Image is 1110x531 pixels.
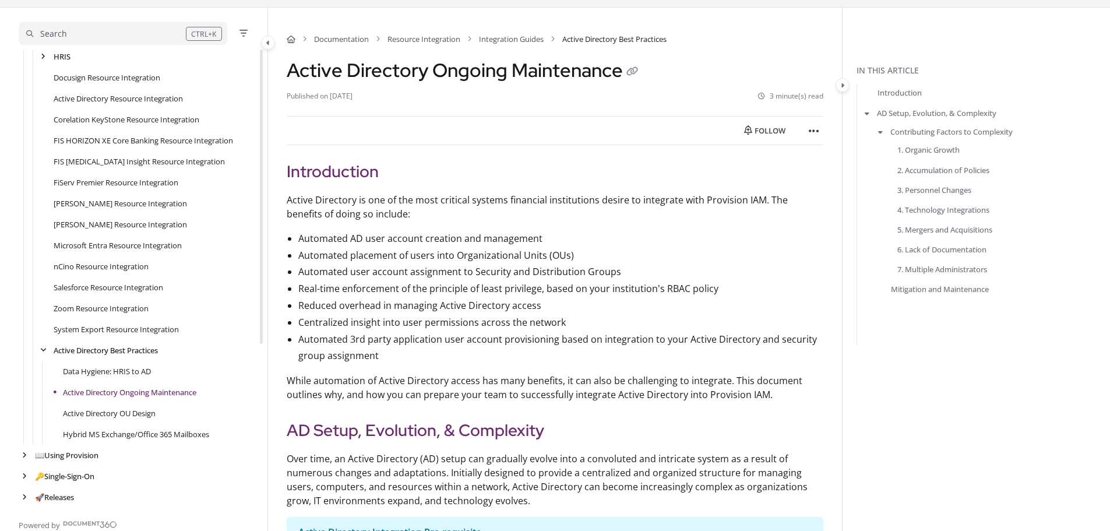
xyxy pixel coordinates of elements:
button: Category toggle [261,36,275,50]
button: arrow [875,125,886,138]
a: Using Provision [35,449,98,461]
span: 🔑 [35,471,44,481]
a: Documentation [314,33,369,45]
a: Resource Integration [387,33,460,45]
a: Single-Sign-On [35,470,94,482]
span: 📖 [35,450,44,460]
div: arrow [19,492,30,503]
a: Jack Henry SilverLake Resource Integration [54,198,187,209]
button: Follow [734,121,795,140]
a: 7. Multiple Administrators [897,263,987,275]
span: 🚀 [35,492,44,502]
li: Reduced overhead in managing Active Directory access [298,297,823,314]
p: Active Directory is one of the most critical systems financial institutions desire to integrate w... [287,193,823,221]
button: Filter [237,26,251,40]
div: arrow [19,471,30,482]
a: Corelation KeyStone Resource Integration [54,114,199,125]
h2: AD Setup, Evolution, & Complexity [287,418,823,442]
li: Published on [DATE] [287,91,353,102]
a: FIS HORIZON XE Core Banking Resource Integration [54,135,233,146]
a: Powered by Document360 - opens in a new tab [19,517,117,531]
div: arrow [19,450,30,461]
a: Introduction [878,87,922,99]
button: Article more options [805,121,823,140]
a: AD Setup, Evolution, & Complexity [877,107,996,119]
a: Docusign Resource Integration [54,72,160,83]
p: While automation of Active Directory access has many benefits, it can also be challenging to inte... [287,374,823,402]
a: Active Directory Best Practices [54,344,158,356]
li: 3 minute(s) read [758,91,823,102]
button: Copy link of Active Directory Ongoing Maintenance [623,63,642,82]
span: Active Directory Best Practices [562,33,667,45]
li: Automated placement of users into Organizational Units (OUs) [298,247,823,264]
a: Active Directory Resource Integration [54,93,183,104]
div: arrow [37,51,49,62]
a: Jack Henry Symitar Resource Integration [54,219,187,230]
li: Automated 3rd party application user account provisioning based on integration to your Active Dir... [298,331,823,365]
li: Centralized insight into user permissions across the network [298,314,823,331]
a: Releases [35,491,74,503]
img: Document360 [63,521,117,528]
a: Home [287,33,295,45]
li: Automated user account assignment to Security and Distribution Groups [298,263,823,280]
a: Hybrid MS Exchange/Office 365 Mailboxes [63,428,209,440]
a: 1. Organic Growth [897,144,960,156]
a: 4. Technology Integrations [897,204,989,216]
li: Automated AD user account creation and management [298,230,823,247]
li: Real-time enforcement of the principle of least privilege, based on your institution's RBAC policy [298,280,823,297]
a: 3. Personnel Changes [897,184,971,195]
button: Search [19,22,227,45]
button: Category toggle [836,78,850,92]
div: arrow [37,345,49,356]
a: 6. Lack of Documentation [897,244,986,255]
a: Salesforce Resource Integration [54,282,163,293]
a: Active Directory OU Design [63,407,156,419]
span: Powered by [19,519,60,531]
a: FiServ Premier Resource Integration [54,177,178,188]
a: Zoom Resource Integration [54,303,149,314]
h2: Introduction [287,159,823,184]
div: CTRL+K [186,27,222,41]
a: 5. Mergers and Acquisitions [897,224,992,235]
a: Integration Guides [479,33,544,45]
a: Active Directory Ongoing Maintenance [63,386,196,398]
a: 2. Accumulation of Policies [897,164,989,175]
a: nCino Resource Integration [54,261,149,272]
button: arrow [862,107,872,119]
a: Data Hygiene: HRIS to AD [63,365,151,377]
h1: Active Directory Ongoing Maintenance [287,59,642,82]
a: HRIS [54,51,71,62]
a: Mitigation and Maintenance [891,283,989,295]
a: Contributing Factors to Complexity [890,126,1013,138]
p: Over time, an Active Directory (AD) setup can gradually evolve into a convoluted and intricate sy... [287,452,823,508]
div: In this article [857,64,1105,77]
a: FIS IBS Insight Resource Integration [54,156,225,167]
a: System Export Resource Integration [54,323,179,335]
a: Microsoft Entra Resource Integration [54,240,182,251]
div: Search [40,27,67,40]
